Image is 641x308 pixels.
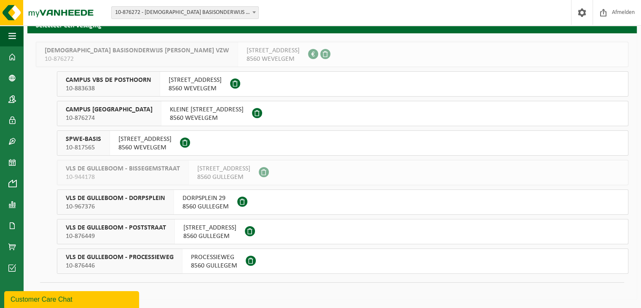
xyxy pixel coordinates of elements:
[66,76,151,84] span: CAMPUS VBS DE POSTHOORN
[169,76,222,84] span: [STREET_ADDRESS]
[182,194,229,203] span: DORPSPLEIN 29
[57,189,628,215] button: VLS DE GULLEBOOM - DORPSPLEIN 10-967376 DORPSPLEIN 298560 GULLEGEM
[66,173,180,181] span: 10-944178
[45,55,229,63] span: 10-876272
[118,143,172,152] span: 8560 WEVELGEM
[66,84,151,93] span: 10-883638
[66,194,165,203] span: VLS DE GULLEBOOM - DORPSPLEIN
[66,232,166,240] span: 10-876449
[247,46,300,55] span: [STREET_ADDRESS]
[183,224,236,232] span: [STREET_ADDRESS]
[169,84,222,93] span: 8560 WEVELGEM
[197,165,250,173] span: [STREET_ADDRESS]
[57,101,628,126] button: CAMPUS [GEOGRAPHIC_DATA] 10-876274 KLEINE [STREET_ADDRESS]8560 WEVELGEM
[66,114,153,122] span: 10-876274
[247,55,300,63] span: 8560 WEVELGEM
[66,203,165,211] span: 10-967376
[112,7,258,19] span: 10-876272 - KATHOLIEK BASISONDERWIJS GULDENBERG VZW - WEVELGEM
[191,262,237,270] span: 8560 GULLEGEM
[118,135,172,143] span: [STREET_ADDRESS]
[182,203,229,211] span: 8560 GULLEGEM
[66,165,180,173] span: VLS DE GULLEBOOM - BISSEGEMSTRAAT
[66,135,101,143] span: SPWE-BASIS
[66,143,101,152] span: 10-817565
[183,232,236,240] span: 8560 GULLEGEM
[111,6,259,19] span: 10-876272 - KATHOLIEK BASISONDERWIJS GULDENBERG VZW - WEVELGEM
[45,46,229,55] span: [DEMOGRAPHIC_DATA] BASISONDERWIJS [PERSON_NAME] VZW
[66,262,174,270] span: 10-876446
[57,130,628,156] button: SPWE-BASIS 10-817565 [STREET_ADDRESS]8560 WEVELGEM
[197,173,250,181] span: 8560 GULLEGEM
[66,253,174,262] span: VLS DE GULLEBOOM - PROCESSIEWEG
[170,114,244,122] span: 8560 WEVELGEM
[66,105,153,114] span: CAMPUS [GEOGRAPHIC_DATA]
[57,219,628,244] button: VLS DE GULLEBOOM - POSTSTRAAT 10-876449 [STREET_ADDRESS]8560 GULLEGEM
[4,289,141,308] iframe: chat widget
[170,105,244,114] span: KLEINE [STREET_ADDRESS]
[57,249,628,274] button: VLS DE GULLEBOOM - PROCESSIEWEG 10-876446 PROCESSIEWEG8560 GULLEGEM
[191,253,237,262] span: PROCESSIEWEG
[66,224,166,232] span: VLS DE GULLEBOOM - POSTSTRAAT
[57,71,628,97] button: CAMPUS VBS DE POSTHOORN 10-883638 [STREET_ADDRESS]8560 WEVELGEM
